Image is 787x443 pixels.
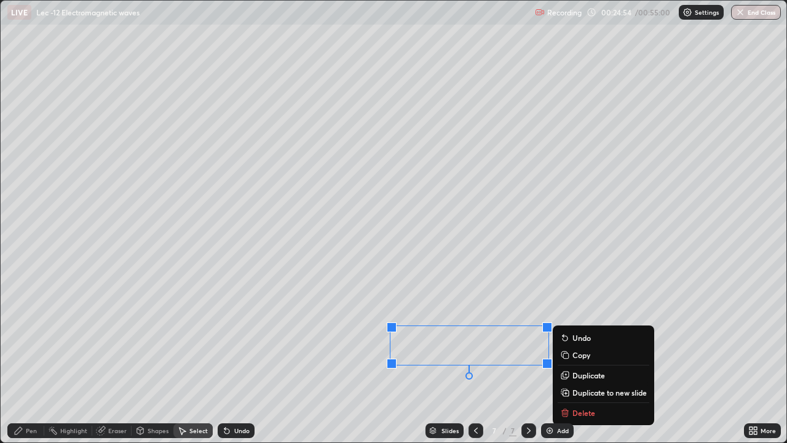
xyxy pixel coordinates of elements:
[682,7,692,17] img: class-settings-icons
[234,428,250,434] div: Undo
[572,350,590,360] p: Copy
[558,330,649,345] button: Undo
[503,427,507,434] div: /
[11,7,28,17] p: LIVE
[572,333,591,343] p: Undo
[731,5,781,20] button: End Class
[509,425,516,436] div: 7
[761,428,776,434] div: More
[558,368,649,383] button: Duplicate
[547,8,582,17] p: Recording
[26,428,37,434] div: Pen
[535,7,545,17] img: recording.375f2c34.svg
[60,428,87,434] div: Highlight
[695,9,719,15] p: Settings
[735,7,745,17] img: end-class-cross
[545,426,555,436] img: add-slide-button
[558,348,649,362] button: Copy
[558,385,649,400] button: Duplicate to new slide
[189,428,208,434] div: Select
[148,428,168,434] div: Shapes
[108,428,127,434] div: Eraser
[441,428,459,434] div: Slides
[572,388,647,397] p: Duplicate to new slide
[558,405,649,420] button: Delete
[36,7,140,17] p: Lec -12 Electromagnetic waves
[488,427,500,434] div: 7
[557,428,569,434] div: Add
[572,370,605,380] p: Duplicate
[572,408,595,418] p: Delete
